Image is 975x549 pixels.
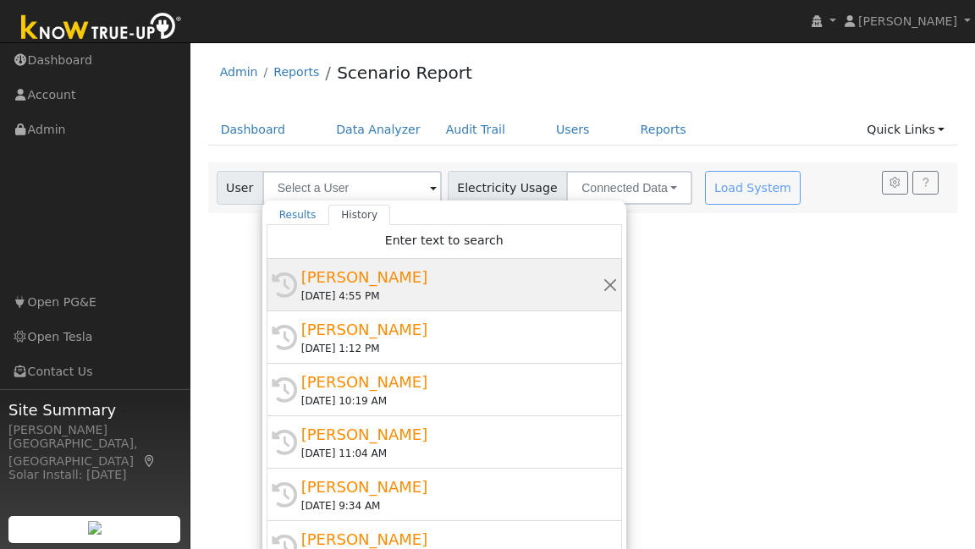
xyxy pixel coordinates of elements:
i: History [272,377,297,403]
a: Data Analyzer [323,114,433,145]
div: [PERSON_NAME] [301,423,603,446]
input: Select a User [262,171,442,205]
button: Settings [882,171,908,195]
span: User [217,171,263,205]
div: [DATE] 10:19 AM [301,393,603,409]
div: [PERSON_NAME] [301,318,603,341]
i: History [272,272,297,298]
div: [DATE] 1:12 PM [301,341,603,356]
a: Audit Trail [433,114,518,145]
div: [GEOGRAPHIC_DATA], [GEOGRAPHIC_DATA] [8,435,181,470]
button: Connected Data [566,171,692,205]
a: Admin [220,65,258,79]
div: [DATE] 4:55 PM [301,288,603,304]
a: Results [267,205,329,225]
button: Remove this history [603,276,619,294]
span: [PERSON_NAME] [858,14,957,28]
div: [PERSON_NAME] [8,421,181,439]
a: Reports [628,114,699,145]
a: Scenario Report [337,63,472,83]
a: Dashboard [208,114,299,145]
div: [PERSON_NAME] [301,371,603,393]
div: [PERSON_NAME] [301,266,603,288]
a: Reports [273,65,319,79]
a: Users [543,114,603,145]
div: [DATE] 11:04 AM [301,446,603,461]
a: History [328,205,390,225]
div: [DATE] 9:34 AM [301,498,603,513]
i: History [272,325,297,350]
div: Solar Install: [DATE] [8,466,181,484]
i: History [272,430,297,455]
span: Site Summary [8,398,181,421]
a: Quick Links [854,114,957,145]
a: Help Link [912,171,939,195]
span: Enter text to search [385,233,504,247]
img: Know True-Up [13,9,190,47]
i: History [272,482,297,508]
div: [PERSON_NAME] [301,475,603,498]
span: Electricity Usage [448,171,567,205]
img: retrieve [88,521,102,535]
a: Map [142,454,157,468]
